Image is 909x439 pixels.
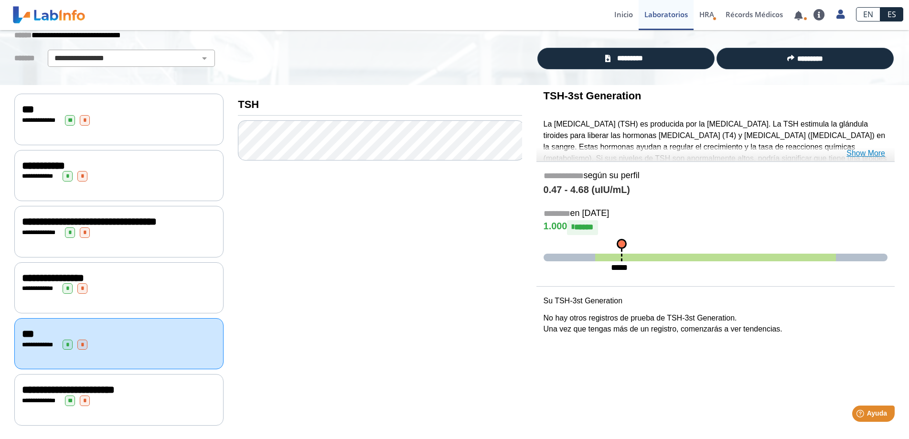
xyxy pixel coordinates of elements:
b: TSH [238,98,259,110]
p: La [MEDICAL_DATA] (TSH) es producida por la [MEDICAL_DATA]. La TSH estimula la glándula tiroides ... [544,118,888,187]
h4: 1.000 [544,220,888,235]
h5: según su perfil [544,171,888,182]
h4: 0.47 - 4.68 (uIU/mL) [544,184,888,196]
iframe: Help widget launcher [824,402,898,428]
b: TSH-3st Generation [544,90,642,102]
h5: en [DATE] [544,208,888,219]
span: HRA [699,10,714,19]
a: EN [856,7,880,21]
p: Su TSH-3st Generation [544,295,888,307]
p: No hay otros registros de prueba de TSH-3st Generation. Una vez que tengas más de un registro, co... [544,312,888,335]
a: ES [880,7,903,21]
a: Show More [846,148,885,159]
